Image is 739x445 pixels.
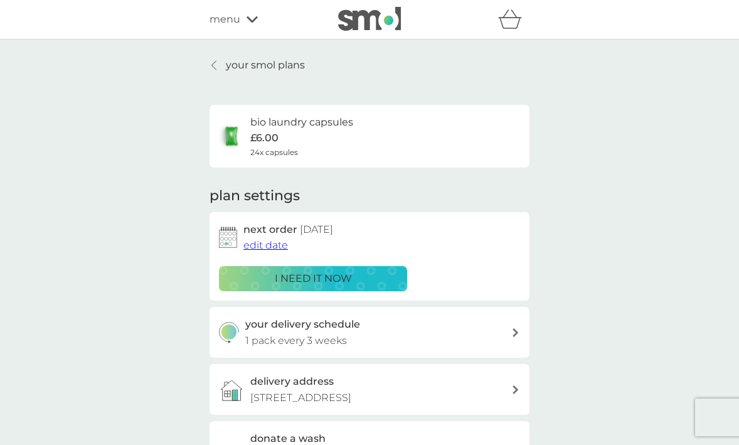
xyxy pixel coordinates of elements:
img: smol [338,7,401,31]
h3: your delivery schedule [245,316,360,333]
p: your smol plans [226,57,305,73]
a: your smol plans [210,57,305,73]
h6: bio laundry capsules [250,114,353,131]
span: 24x capsules [250,146,298,158]
button: edit date [243,237,288,254]
h2: plan settings [210,186,300,206]
span: menu [210,11,240,28]
p: £6.00 [250,130,279,146]
p: [STREET_ADDRESS] [250,390,351,406]
span: edit date [243,239,288,251]
span: [DATE] [300,223,333,235]
a: delivery address[STREET_ADDRESS] [210,364,529,415]
button: your delivery schedule1 pack every 3 weeks [210,307,529,358]
p: i need it now [275,271,352,287]
button: i need it now [219,266,407,291]
img: bio laundry capsules [219,124,244,149]
h3: delivery address [250,373,334,390]
h2: next order [243,222,333,238]
p: 1 pack every 3 weeks [245,333,347,349]
div: basket [498,7,529,32]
